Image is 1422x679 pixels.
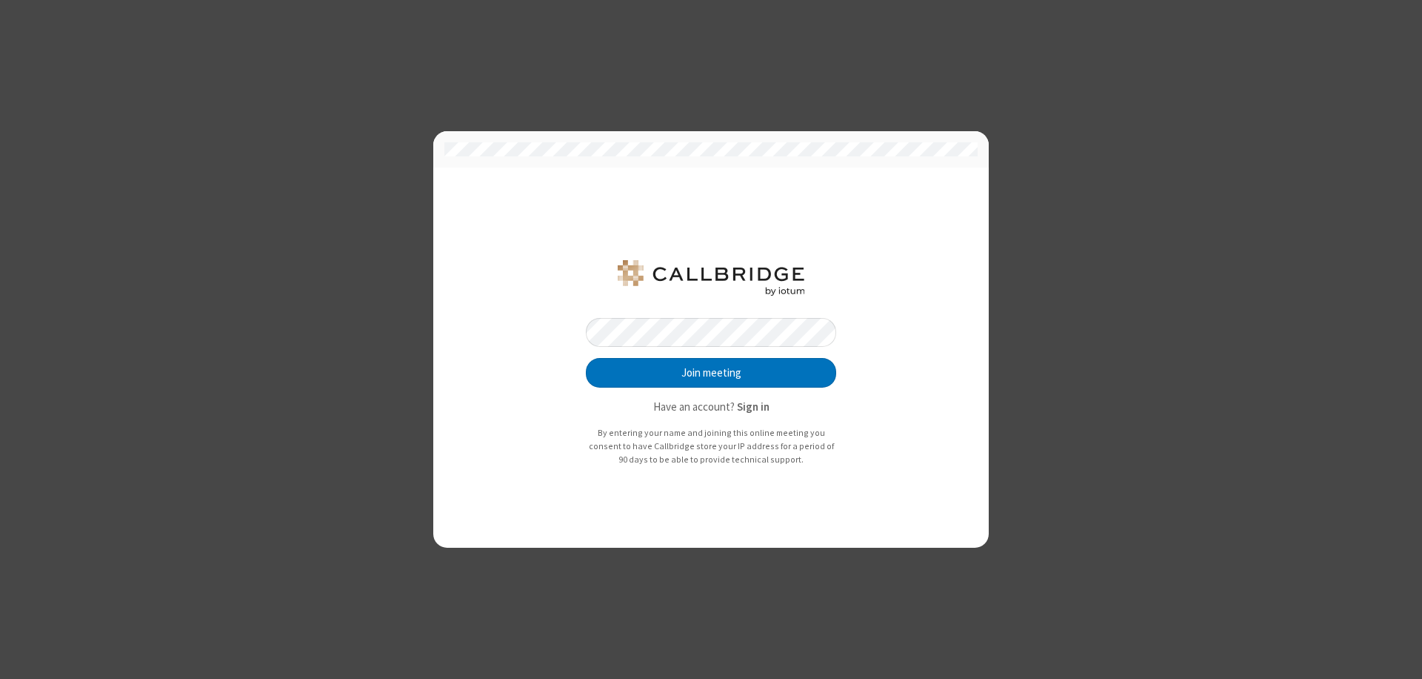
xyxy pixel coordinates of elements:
button: Join meeting [586,358,836,388]
button: Sign in [737,399,770,416]
img: QA Selenium DO NOT DELETE OR CHANGE [615,260,807,296]
p: By entering your name and joining this online meeting you consent to have Callbridge store your I... [586,426,836,466]
strong: Sign in [737,400,770,414]
p: Have an account? [586,399,836,416]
